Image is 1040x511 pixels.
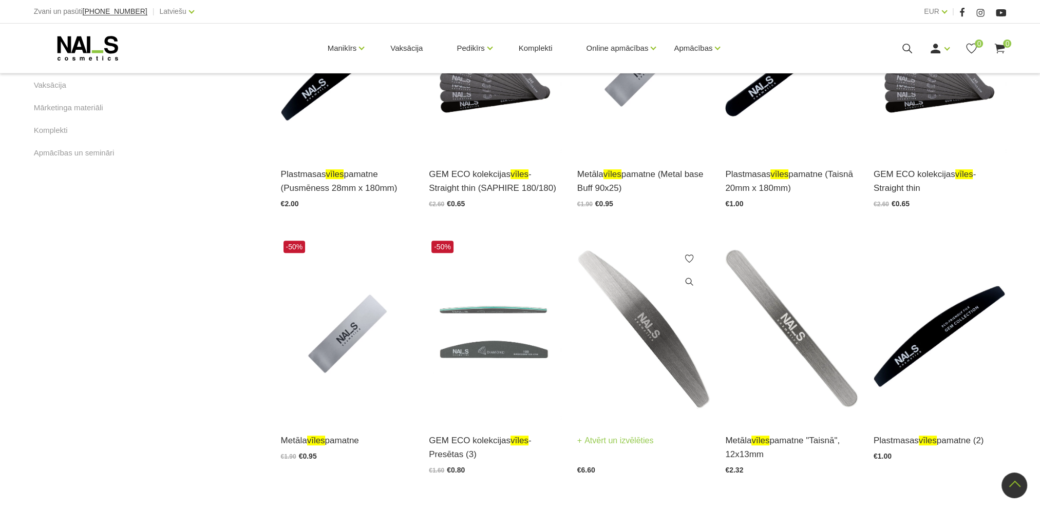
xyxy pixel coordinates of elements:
[874,167,1007,195] a: GEM ECO kolekcijasvīles- Straight thin
[281,167,414,195] a: Plastmasasvīlespamatne (Pusmēness 28mm x 180mm)
[510,436,528,445] span: vīles
[577,238,710,421] img: METĀLA VĪĻU PAMATNESVeidi:- 180 x 28 mm (Half Moon)- 90 x 25 mm (Straight Buff)- “Taisnā”, 12x13m...
[447,466,465,474] span: €0.80
[874,238,1007,421] img: Plastmasas vīles pamatne...
[326,169,344,179] span: vīles
[586,28,648,69] a: Online apmācības
[510,24,561,73] a: Komplekti
[429,201,444,208] span: €2.60
[952,5,954,18] span: |
[307,436,325,445] span: vīles
[725,466,743,474] span: €2.32
[160,5,186,17] a: Latviešu
[751,436,769,445] span: vīles
[281,434,414,447] a: Metālavīlespamatne
[382,24,431,73] a: Vaksācija
[457,28,484,69] a: Pedikīrs
[153,5,155,18] span: |
[283,241,306,253] span: -50%
[34,102,103,114] a: Mārketinga materiāli
[725,238,858,421] img: METĀLA VĪĻU PAMATNESVeidi:- 180 x 28 mm (Half Moon)- 90 x 25 mm (Straight Buff)- “Taisnā”, 12x13m...
[595,200,613,208] span: €0.95
[447,200,465,208] span: €0.65
[725,200,743,208] span: €1.00
[299,452,317,460] span: €0.95
[725,434,858,461] a: Metālavīlespamatne "Taisnā", 12x13mm
[34,79,66,91] a: Vaksācija
[83,8,147,15] a: [PHONE_NUMBER]
[431,241,453,253] span: -50%
[975,40,983,48] span: 0
[924,5,939,17] a: EUR
[429,434,562,461] a: GEM ECO kolekcijasvīles- Presētas (3)
[603,169,621,179] span: vīles
[510,169,528,179] span: vīles
[83,7,147,15] span: [PHONE_NUMBER]
[874,201,889,208] span: €2.60
[577,167,710,195] a: Metālavīlespamatne (Metal base Buff 90x25)
[955,169,973,179] span: vīles
[577,466,595,474] span: €6.60
[725,167,858,195] a: Plastmasasvīlespamatne (Taisnā 20mm x 180mm)
[993,42,1006,55] a: 0
[965,42,978,55] a: 0
[577,434,654,448] a: Atvērt un izvēlēties
[892,200,910,208] span: €0.65
[34,5,147,18] div: Zvani un pasūti
[281,238,414,421] img: METĀLA VĪĻU PAMATNESVeidi:- 180 x 28 mm (Half Moon)- 90 x 25 mm (Straight Buff)- “Taisnā”, 12x13m...
[281,200,299,208] span: €2.00
[674,28,712,69] a: Apmācības
[429,238,562,421] img: GEM kolekcijas vīles - Presētas:- 100/100 STR Emerald- 180/180 STR Saphire- 240/240 HM Green Core...
[429,467,444,474] span: €1.60
[577,201,593,208] span: €1.90
[34,147,115,159] a: Apmācības un semināri
[874,434,1007,447] a: Plastmasasvīlespamatne (2)
[281,453,296,460] span: €1.90
[328,28,357,69] a: Manikīrs
[919,436,937,445] span: vīles
[770,169,788,179] span: vīles
[429,167,562,195] a: GEM ECO kolekcijasvīles- Straight thin (SAPHIRE 180/180)
[874,452,892,460] span: €1.00
[34,124,68,136] a: Komplekti
[1003,40,1011,48] span: 0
